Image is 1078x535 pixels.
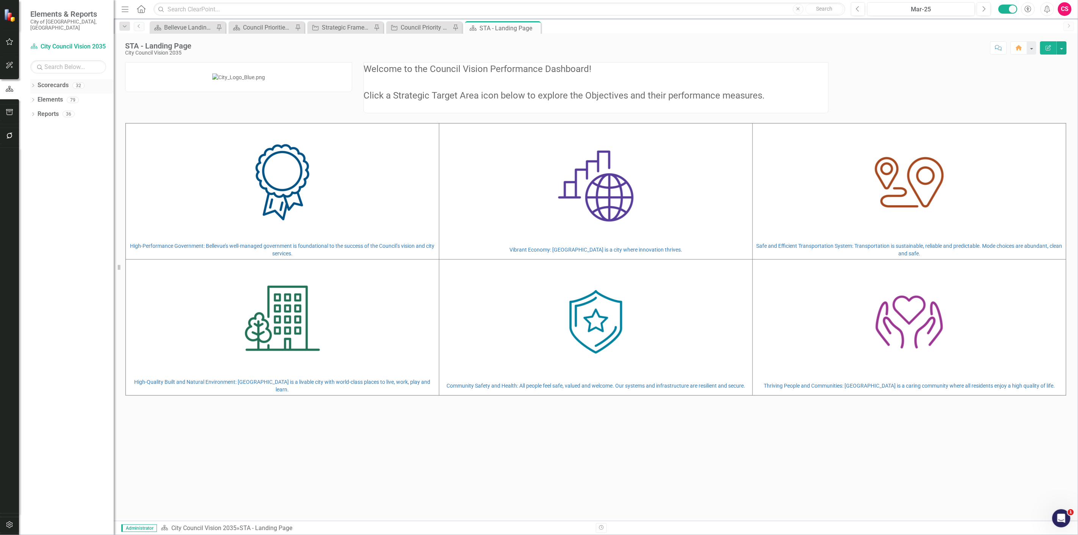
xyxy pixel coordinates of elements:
[128,241,437,257] p: High-Performance Government: Bellevue’s well-managed government is foundational to the success of...
[30,9,106,19] span: Elements & Reports
[30,60,106,74] input: Search Below...
[867,2,975,16] button: Mar-25
[121,524,157,532] span: Administrator
[755,380,1064,390] p: Thriving People and Communities: [GEOGRAPHIC_DATA] is a caring community where all residents enjo...
[1058,2,1072,16] button: CS
[63,111,75,117] div: 36
[164,23,214,32] div: Bellevue Landing Page
[441,265,751,390] a: badge with star icon Community Safety and Health: All people feel safe, valued and welcome. Our s...
[212,74,265,81] img: City_Logo_Blue.png
[197,125,368,239] img: blue award ribbon icon
[128,377,437,393] p: High-Quality Built and Natural Environment: [GEOGRAPHIC_DATA] is a livable city with world-class ...
[152,23,214,32] a: Bellevue Landing Page
[1052,509,1070,527] iframe: Intercom live chat
[309,23,372,32] a: Strategic Framework Scorecard Implementation
[364,64,592,74] span: Welcome to the Council Vision Performance Dashboard!
[824,265,995,379] img: purple heart surrounded by cupped hands
[364,90,765,101] span: Click a Strategic Target Area icon below to explore the Objectives and their performance measures.
[870,5,972,14] div: Mar-25
[67,97,79,103] div: 79
[441,380,751,390] p: Community Safety and Health: All people feel safe, valued and welcome. Our systems and infrastruc...
[322,23,372,32] div: Strategic Framework Scorecard Implementation
[230,23,293,32] a: Council Priorities Reports
[240,524,292,532] div: STA - Landing Page
[38,81,69,90] a: Scorecards
[125,42,191,50] div: STA - Landing Page
[72,82,85,89] div: 32
[128,261,437,393] a: Tree and apartment building icon High-Quality Built and Natural Environment: [GEOGRAPHIC_DATA] is...
[1068,509,1074,515] span: 1
[388,23,451,32] a: Council Priority #9: Diversity Advantage Plan Update
[755,265,1064,390] a: purple heart surrounded by cupped hands Thriving People and Communities: [GEOGRAPHIC_DATA] is a c...
[511,129,681,243] img: bar chart and globe icon
[401,23,451,32] div: Council Priority #9: Diversity Advantage Plan Update
[824,125,995,239] img: map search icons and s-curve line
[755,125,1064,257] a: map search icons and s-curve line Safe and Efficient Transportation System: Transportation is sus...
[511,265,681,379] img: badge with star icon
[128,125,437,257] a: blue award ribbon icon High-Performance Government: Bellevue’s well-managed government is foundat...
[441,129,751,253] a: bar chart and globe icon Vibrant Economy: [GEOGRAPHIC_DATA] is a city where innovation thrives.
[154,3,845,16] input: Search ClearPoint...
[30,19,106,31] small: City of [GEOGRAPHIC_DATA], [GEOGRAPHIC_DATA]
[805,4,843,14] button: Search
[441,244,751,253] p: Vibrant Economy: [GEOGRAPHIC_DATA] is a city where innovation thrives.
[197,261,368,375] img: Tree and apartment building icon
[161,524,590,533] div: »
[125,50,191,56] div: City Council Vision 2035
[243,23,293,32] div: Council Priorities Reports
[38,95,63,104] a: Elements
[479,23,539,33] div: STA - Landing Page
[30,42,106,51] a: City Council Vision 2035
[4,9,17,22] img: ClearPoint Strategy
[755,241,1064,257] p: Safe and Efficient Transportation System: Transportation is sustainable, reliable and predictable...
[171,524,237,532] a: City Council Vision 2035
[38,110,59,119] a: Reports
[816,6,832,12] span: Search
